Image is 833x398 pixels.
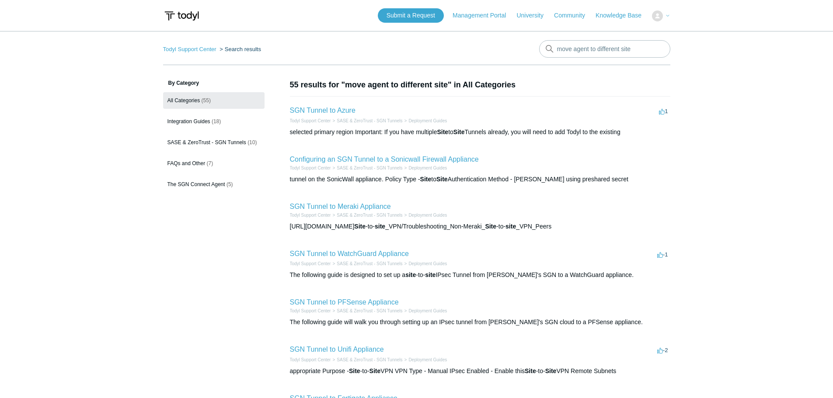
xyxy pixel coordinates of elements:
a: SASE & ZeroTrust - SGN Tunnels [337,118,402,123]
a: Todyl Support Center [290,357,331,362]
a: Deployment Guides [408,166,447,170]
span: -2 [657,347,668,353]
li: Deployment Guides [403,308,447,314]
div: selected primary region Important: If you have multiple to Tunnels already, you will need to add ... [290,128,670,137]
em: Site [437,128,448,135]
span: FAQs and Other [167,160,206,166]
li: Todyl Support Center [290,118,331,124]
em: site [405,271,416,278]
a: Deployment Guides [408,357,447,362]
a: SASE & ZeroTrust - SGN Tunnels [337,308,402,313]
li: Todyl Support Center [290,356,331,363]
span: 1 [659,108,668,114]
li: Deployment Guides [403,165,447,171]
a: SASE & ZeroTrust - SGN Tunnels [337,357,402,362]
span: SASE & ZeroTrust - SGN Tunnels [167,139,246,145]
li: SASE & ZeroTrust - SGN Tunnels [331,165,402,171]
input: Search [539,40,670,58]
a: Deployment Guides [408,308,447,313]
li: Deployment Guides [403,118,447,124]
a: Deployment Guides [408,213,447,218]
a: Deployment Guides [408,118,447,123]
a: SASE & ZeroTrust - SGN Tunnels [337,261,402,266]
div: [URL][DOMAIN_NAME] -to- _VPN/Troubleshooting_Non-Meraki_ -to- _VPN_Peers [290,222,670,231]
li: Todyl Support Center [290,212,331,218]
span: (55) [202,97,211,104]
a: SGN Tunnel to Meraki Appliance [290,203,391,210]
span: (10) [247,139,257,145]
span: (7) [207,160,213,166]
em: site [375,223,385,230]
div: The following guide is designed to set up a -to- IPsec Tunnel from [PERSON_NAME]'s SGN to a Watch... [290,270,670,280]
a: Todyl Support Center [290,213,331,218]
a: SASE & ZeroTrust - SGN Tunnels [337,213,402,218]
li: Todyl Support Center [163,46,218,52]
em: site [505,223,516,230]
em: Site [453,128,465,135]
a: University [516,11,552,20]
img: Todyl Support Center Help Center home page [163,8,200,24]
div: appropriate Purpose - -to- VPN VPN Type - Manual IPsec Enabled - Enable this -to- VPN Remote Subnets [290,367,670,376]
span: All Categories [167,97,200,104]
em: Site [545,367,557,374]
li: SASE & ZeroTrust - SGN Tunnels [331,118,402,124]
span: Integration Guides [167,118,210,125]
em: Site [525,367,536,374]
a: SASE & ZeroTrust - SGN Tunnels [337,166,402,170]
em: site [425,271,436,278]
li: Todyl Support Center [290,165,331,171]
h3: By Category [163,79,265,87]
span: -1 [657,251,668,258]
a: Submit a Request [378,8,444,23]
li: SASE & ZeroTrust - SGN Tunnels [331,356,402,363]
a: Deployment Guides [408,261,447,266]
li: Todyl Support Center [290,260,331,267]
em: Site [349,367,360,374]
a: Todyl Support Center [290,308,331,313]
a: Configuring an SGN Tunnel to a Sonicwall Firewall Appliance [290,156,479,163]
a: The SGN Connect Agent (5) [163,176,265,193]
span: The SGN Connect Agent [167,181,225,187]
li: SASE & ZeroTrust - SGN Tunnels [331,212,402,218]
a: SGN Tunnel to Unifi Appliance [290,346,384,353]
a: Integration Guides (18) [163,113,265,130]
a: All Categories (55) [163,92,265,109]
li: SASE & ZeroTrust - SGN Tunnels [331,308,402,314]
em: Site [354,223,366,230]
a: Knowledge Base [596,11,650,20]
li: Search results [218,46,261,52]
a: SGN Tunnel to Azure [290,107,356,114]
div: tunnel on the SonicWall appliance. Policy Type - to Authentication Method - [PERSON_NAME] using p... [290,175,670,184]
li: Deployment Guides [403,260,447,267]
h1: 55 results for "move agent to different site" in All Categories [290,79,670,91]
em: Site [485,223,496,230]
span: (18) [212,118,221,125]
em: Site [436,176,448,183]
a: SGN Tunnel to PFSense Appliance [290,298,399,306]
li: SASE & ZeroTrust - SGN Tunnels [331,260,402,267]
a: SASE & ZeroTrust - SGN Tunnels (10) [163,134,265,151]
em: Site [420,176,432,183]
a: Management Portal [453,11,515,20]
span: (5) [227,181,233,187]
li: Deployment Guides [403,212,447,218]
em: Site [369,367,381,374]
li: Deployment Guides [403,356,447,363]
a: Community [554,11,594,20]
a: Todyl Support Center [290,261,331,266]
a: Todyl Support Center [290,166,331,170]
a: Todyl Support Center [163,46,216,52]
li: Todyl Support Center [290,308,331,314]
a: Todyl Support Center [290,118,331,123]
a: SGN Tunnel to WatchGuard Appliance [290,250,409,257]
div: The following guide will walk you through setting up an IPsec tunnel from [PERSON_NAME]'s SGN clo... [290,318,670,327]
a: FAQs and Other (7) [163,155,265,172]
